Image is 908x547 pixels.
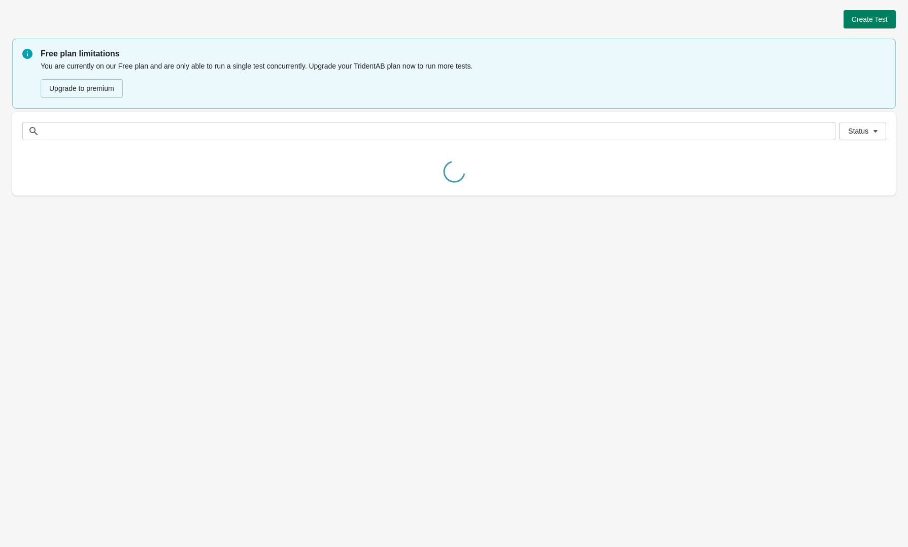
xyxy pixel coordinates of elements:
[41,60,886,99] div: You are currently on our Free plan and are only able to run a single test concurrently. Upgrade y...
[839,122,886,140] button: Status
[41,79,123,98] button: Upgrade to premium
[848,127,868,135] span: Status
[844,10,896,28] button: Create Test
[852,15,888,23] span: Create Test
[41,48,886,60] p: Free plan limitations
